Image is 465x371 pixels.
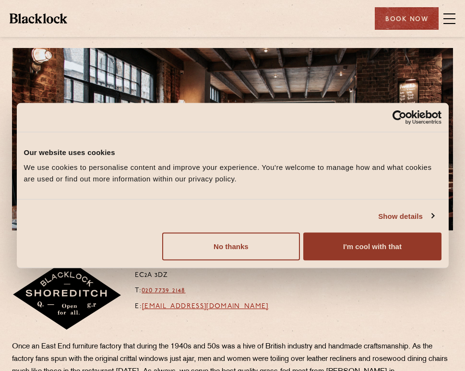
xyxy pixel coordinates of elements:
img: Shoreditch-stamp-v2-default.svg [12,259,123,331]
button: No thanks [162,233,300,261]
button: I'm cool with that [303,233,441,261]
div: Our website uses cookies [24,146,441,158]
a: Show details [378,210,434,222]
p: T: [135,286,269,297]
p: [STREET_ADDRESS] EC2A 3DZ [135,259,269,281]
a: Usercentrics Cookiebot - opens in a new window [358,110,441,124]
img: BL_Textured_Logo-footer-cropped.svg [10,13,67,23]
a: 020 7739 2148 [142,287,186,294]
p: E: [135,301,269,312]
div: Book Now [375,7,439,30]
a: [EMAIL_ADDRESS][DOMAIN_NAME] [142,303,269,310]
div: We use cookies to personalise content and improve your experience. You're welcome to manage how a... [24,162,441,185]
